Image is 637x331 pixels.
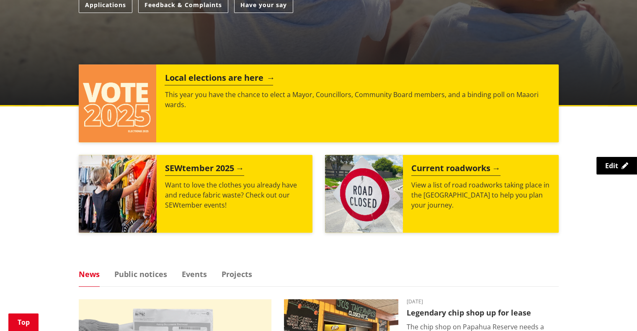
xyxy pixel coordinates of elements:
a: News [79,270,100,278]
p: This year you have the chance to elect a Mayor, Councillors, Community Board members, and a bindi... [165,90,550,110]
h2: Current roadworks [411,163,500,176]
a: Events [182,270,207,278]
img: Road closed sign [325,155,403,233]
a: Local elections are here This year you have the chance to elect a Mayor, Councillors, Community B... [79,64,559,142]
a: Current roadworks View a list of road roadworks taking place in the [GEOGRAPHIC_DATA] to help you... [325,155,559,233]
a: Edit [596,157,637,174]
img: SEWtember [79,155,157,233]
a: Top [8,313,39,331]
p: Want to love the clothes you already have and reduce fabric waste? Check out our SEWtember events! [165,180,304,210]
a: SEWtember 2025 Want to love the clothes you already have and reduce fabric waste? Check out our S... [79,155,312,233]
time: [DATE] [407,299,559,304]
h2: SEWtember 2025 [165,163,244,176]
a: Public notices [114,270,167,278]
a: Projects [222,270,252,278]
iframe: Messenger Launcher [598,296,629,326]
img: Vote 2025 [79,64,157,142]
span: Edit [605,161,618,170]
h3: Legendary chip shop up for lease [407,308,559,318]
h2: Local elections are here [165,73,273,85]
p: View a list of road roadworks taking place in the [GEOGRAPHIC_DATA] to help you plan your journey. [411,180,550,210]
